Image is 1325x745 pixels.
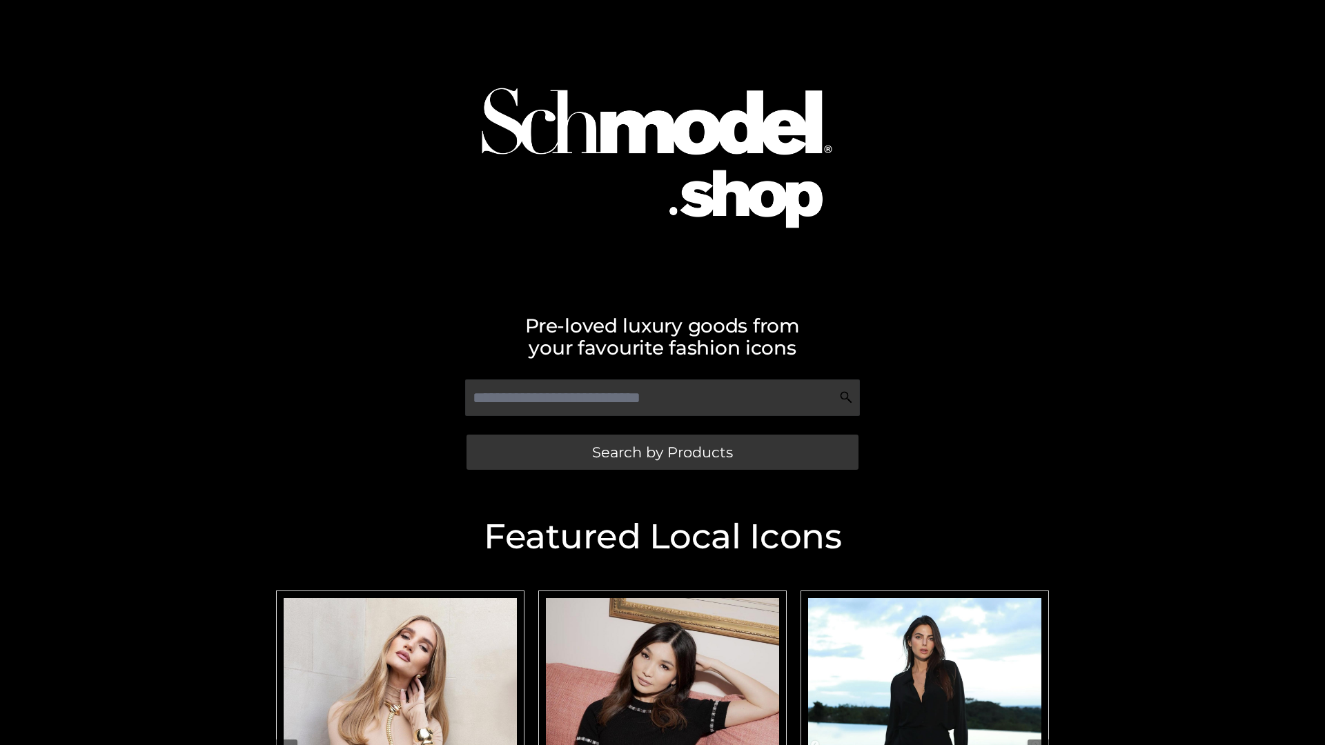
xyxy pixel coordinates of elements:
h2: Featured Local Icons​ [269,519,1056,554]
h2: Pre-loved luxury goods from your favourite fashion icons [269,315,1056,359]
a: Search by Products [467,435,858,470]
img: Search Icon [839,390,853,404]
span: Search by Products [592,445,733,459]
